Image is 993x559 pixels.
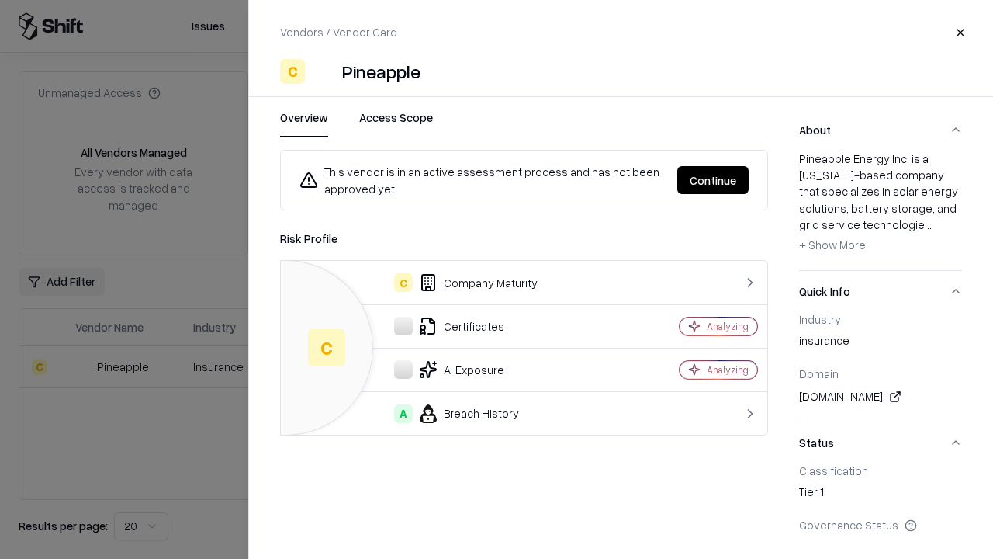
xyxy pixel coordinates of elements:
div: C [280,59,305,84]
div: Pineapple [342,59,420,84]
div: insurance [799,332,962,354]
div: Company Maturity [293,273,625,292]
button: Access Scope [359,109,433,137]
button: Status [799,422,962,464]
div: Classification [799,464,962,477]
span: ... [925,217,932,231]
div: Tier 1 [799,484,962,505]
div: Analyzing [707,363,749,377]
div: Risk Profile [280,229,768,248]
button: Overview [280,109,328,137]
button: About [799,109,962,151]
p: Vendors / Vendor Card [280,24,397,40]
div: Certificates [293,317,625,335]
div: C [394,273,413,292]
div: Governance Status [799,518,962,532]
div: C [308,329,345,366]
span: + Show More [799,238,866,252]
img: Pineapple [311,59,336,84]
div: This vendor is in an active assessment process and has not been approved yet. [299,163,665,197]
div: Domain [799,366,962,380]
div: A [394,404,413,423]
div: Industry [799,312,962,326]
button: Continue [677,166,749,194]
div: Breach History [293,404,625,423]
div: Quick Info [799,312,962,422]
div: AI Exposure [293,360,625,379]
div: [DOMAIN_NAME] [799,387,962,406]
button: + Show More [799,233,866,258]
div: Pineapple Energy Inc. is a [US_STATE]-based company that specializes in solar energy solutions, b... [799,151,962,258]
div: Analyzing [707,320,749,333]
div: About [799,151,962,270]
button: Quick Info [799,271,962,312]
